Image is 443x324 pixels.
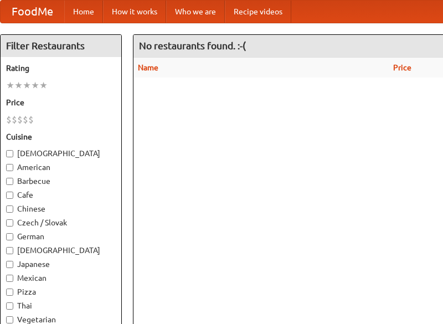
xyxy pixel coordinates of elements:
input: Pizza [6,289,13,296]
label: Mexican [6,272,116,284]
label: Pizza [6,286,116,297]
li: ★ [14,79,23,91]
input: German [6,233,13,240]
label: Barbecue [6,176,116,187]
a: Name [138,63,158,72]
a: How it works [103,1,166,23]
input: Cafe [6,192,13,199]
label: Czech / Slovak [6,217,116,228]
label: Chinese [6,203,116,214]
input: Barbecue [6,178,13,185]
li: $ [6,114,12,126]
li: $ [23,114,28,126]
li: $ [17,114,23,126]
a: Home [64,1,103,23]
input: [DEMOGRAPHIC_DATA] [6,247,13,254]
li: ★ [23,79,31,91]
h5: Cuisine [6,131,116,142]
a: Recipe videos [225,1,291,23]
label: Thai [6,300,116,311]
ng-pluralize: No restaurants found. :-( [139,40,246,51]
input: Czech / Slovak [6,219,13,227]
label: [DEMOGRAPHIC_DATA] [6,148,116,159]
input: Mexican [6,275,13,282]
label: Cafe [6,189,116,200]
input: American [6,164,13,171]
li: $ [28,114,34,126]
li: ★ [39,79,48,91]
h4: Filter Restaurants [1,35,121,57]
input: Thai [6,302,13,310]
li: $ [12,114,17,126]
h5: Price [6,97,116,108]
a: Who we are [166,1,225,23]
input: [DEMOGRAPHIC_DATA] [6,150,13,157]
input: Chinese [6,205,13,213]
a: FoodMe [1,1,64,23]
label: American [6,162,116,173]
input: Vegetarian [6,316,13,323]
h5: Rating [6,63,116,74]
input: Japanese [6,261,13,268]
label: German [6,231,116,242]
a: Price [393,63,411,72]
label: [DEMOGRAPHIC_DATA] [6,245,116,256]
li: ★ [31,79,39,91]
li: ★ [6,79,14,91]
label: Japanese [6,259,116,270]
